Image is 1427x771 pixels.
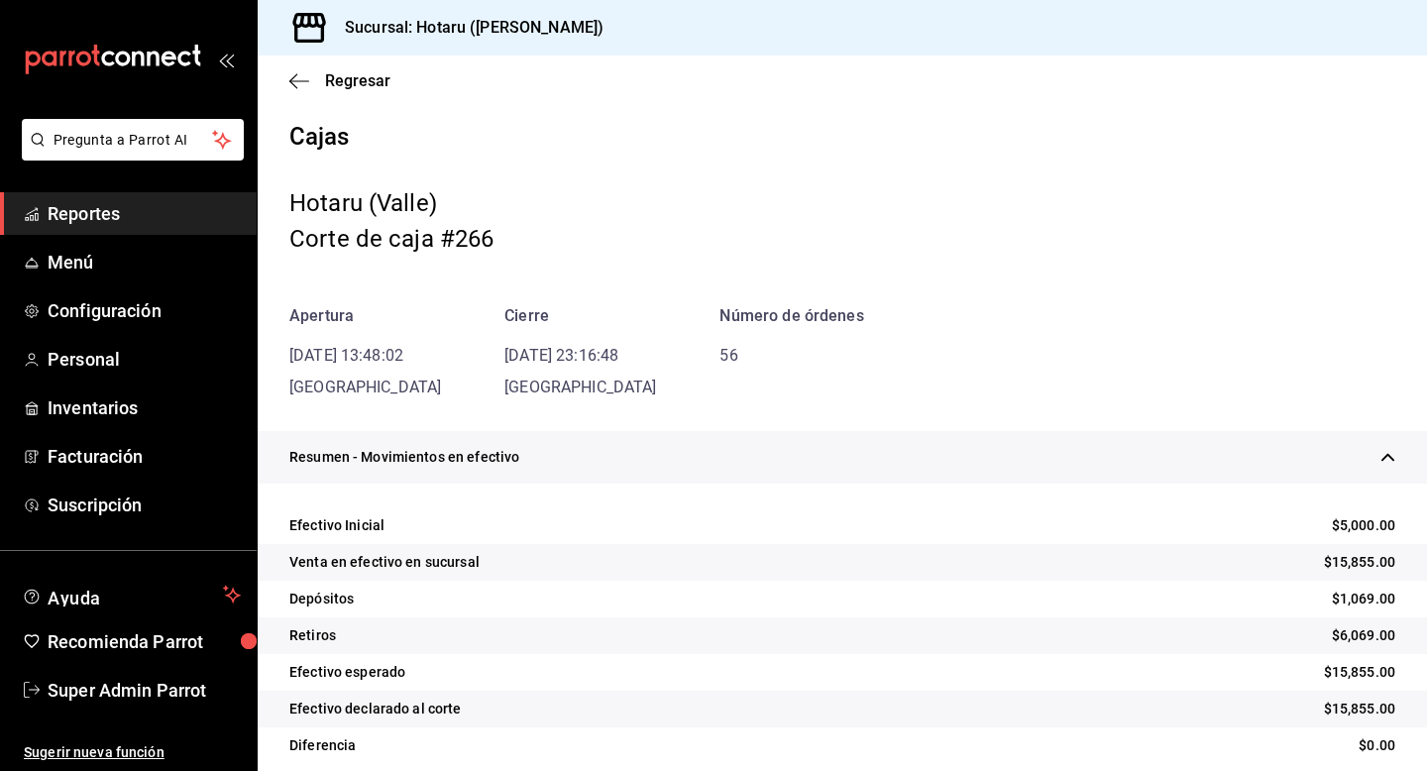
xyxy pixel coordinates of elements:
span: Reportes [48,200,241,227]
span: $15,855.00 [1324,552,1395,573]
span: Personal [48,346,241,373]
span: $5,000.00 [1332,515,1395,536]
span: $6,069.00 [1332,625,1395,646]
span: [GEOGRAPHIC_DATA] [504,378,656,396]
span: Configuración [48,297,241,324]
h3: Sucursal: Hotaru ([PERSON_NAME]) [329,16,604,40]
span: Ayuda [48,583,215,606]
div: Hotaru (Valle) [289,185,1395,221]
span: Suscripción [48,492,241,518]
time: [DATE] 23:16:48 [504,346,618,365]
span: $15,855.00 [1324,699,1395,719]
span: Super Admin Parrot [48,677,241,704]
div: Diferencia [289,735,356,756]
div: Efectivo esperado [289,662,405,683]
a: Pregunta a Parrot AI [14,144,244,165]
div: Depósitos [289,589,354,609]
div: Efectivo Inicial [289,515,384,536]
div: Corte de caja #266 [289,221,1395,257]
span: [GEOGRAPHIC_DATA] [289,378,441,396]
button: Pregunta a Parrot AI [22,119,244,161]
span: Recomienda Parrot [48,628,241,655]
span: Inventarios [48,394,241,421]
time: [DATE] 13:48:02 [289,346,403,365]
div: Apertura [289,304,441,328]
span: $15,855.00 [1324,662,1395,683]
span: $0.00 [1359,735,1395,756]
button: Regresar [289,71,390,90]
div: Número de órdenes [719,304,863,328]
span: Resumen - Movimientos en efectivo [289,447,519,468]
h1: Cajas [289,122,1395,154]
div: Retiros [289,625,336,646]
div: Efectivo declarado al corte [289,699,462,719]
span: Menú [48,249,241,275]
button: open_drawer_menu [218,52,234,67]
div: 56 [719,344,863,368]
div: Cierre [504,304,656,328]
span: Facturación [48,443,241,470]
span: $1,069.00 [1332,589,1395,609]
span: Regresar [325,71,390,90]
div: Venta en efectivo en sucursal [289,552,480,573]
span: Sugerir nueva función [24,742,241,763]
span: Pregunta a Parrot AI [54,130,213,151]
